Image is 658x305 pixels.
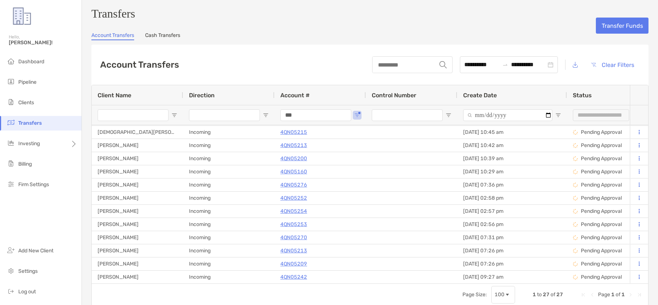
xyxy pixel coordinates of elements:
div: Incoming [183,231,275,244]
span: 27 [543,291,549,298]
div: Previous Page [589,292,595,298]
div: Incoming [183,126,275,139]
img: logout icon [7,287,15,295]
input: Direction Filter Input [189,109,260,121]
a: 4QN05200 [280,154,307,163]
button: Clear Filters [585,57,640,73]
div: Incoming [183,152,275,165]
img: status icon [573,275,578,280]
h3: Transfers [91,7,648,20]
span: [PERSON_NAME]! [9,39,77,46]
div: [DATE] 02:56 pm [457,218,567,231]
input: Client Name Filter Input [98,109,169,121]
div: [PERSON_NAME] [92,257,183,270]
span: Firm Settings [18,181,49,188]
span: Control Number [372,92,416,99]
div: Page Size: [462,291,487,298]
span: Client Name [98,92,131,99]
div: [PERSON_NAME] [92,165,183,178]
img: transfers icon [7,118,15,127]
div: [DATE] 09:27 am [457,271,567,283]
div: [DATE] 07:26 pm [457,257,567,270]
img: status icon [573,130,578,135]
button: Open Filter Menu [555,112,561,118]
a: 4QN05252 [280,193,307,203]
a: 4QN05253 [280,220,307,229]
div: Incoming [183,257,275,270]
p: Pending Approval [581,141,622,150]
button: Transfer Funds [596,18,648,34]
span: of [551,291,555,298]
div: Incoming [183,165,275,178]
div: [DATE] 02:57 pm [457,205,567,218]
img: button icon [591,63,596,67]
div: [PERSON_NAME] [92,218,183,231]
button: Open Filter Menu [446,112,451,118]
img: dashboard icon [7,57,15,65]
img: billing icon [7,159,15,168]
a: Account Transfers [91,32,134,40]
span: Account # [280,92,310,99]
span: Page [598,291,610,298]
a: 4QN05213 [280,141,307,150]
a: 4QN05209 [280,259,307,268]
img: add_new_client icon [7,246,15,255]
div: First Page [581,292,586,298]
div: Last Page [636,292,642,298]
a: 4QN05276 [280,180,307,189]
input: Control Number Filter Input [372,109,443,121]
div: [DATE] 10:39 am [457,152,567,165]
div: [PERSON_NAME] [92,139,183,152]
a: 4QN05270 [280,233,307,242]
div: Incoming [183,244,275,257]
div: [PERSON_NAME] [92,244,183,257]
div: Incoming [183,218,275,231]
span: Status [573,92,592,99]
img: status icon [573,169,578,174]
span: 1 [533,291,536,298]
input: Create Date Filter Input [463,109,552,121]
span: Direction [189,92,215,99]
p: Pending Approval [581,128,622,137]
div: [DATE] 10:45 am [457,126,567,139]
p: Pending Approval [581,272,622,282]
h2: Account Transfers [100,60,179,70]
div: [DATE] 07:31 pm [457,231,567,244]
span: Transfers [18,120,42,126]
div: [DATE] 07:36 pm [457,178,567,191]
img: status icon [573,209,578,214]
div: [DEMOGRAPHIC_DATA][PERSON_NAME] [92,126,183,139]
div: Incoming [183,271,275,283]
img: status icon [573,182,578,188]
span: swap-right [502,62,508,68]
img: status icon [573,248,578,253]
img: clients icon [7,98,15,106]
p: Pending Approval [581,246,622,255]
a: 4QN05213 [280,246,307,255]
span: of [616,291,620,298]
div: [DATE] 10:29 am [457,165,567,178]
div: [DATE] 02:58 pm [457,192,567,204]
img: status icon [573,261,578,267]
img: status icon [573,196,578,201]
span: Log out [18,289,36,295]
div: Incoming [183,178,275,191]
input: Account # Filter Input [280,109,351,121]
div: Incoming [183,205,275,218]
p: Pending Approval [581,233,622,242]
button: Open Filter Menu [171,112,177,118]
img: status icon [573,143,578,148]
img: status icon [573,235,578,240]
span: 1 [621,291,625,298]
a: 4QN05215 [280,128,307,137]
div: 100 [495,291,504,298]
span: 27 [556,291,563,298]
img: Zoe Logo [9,3,35,29]
p: Pending Approval [581,220,622,229]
